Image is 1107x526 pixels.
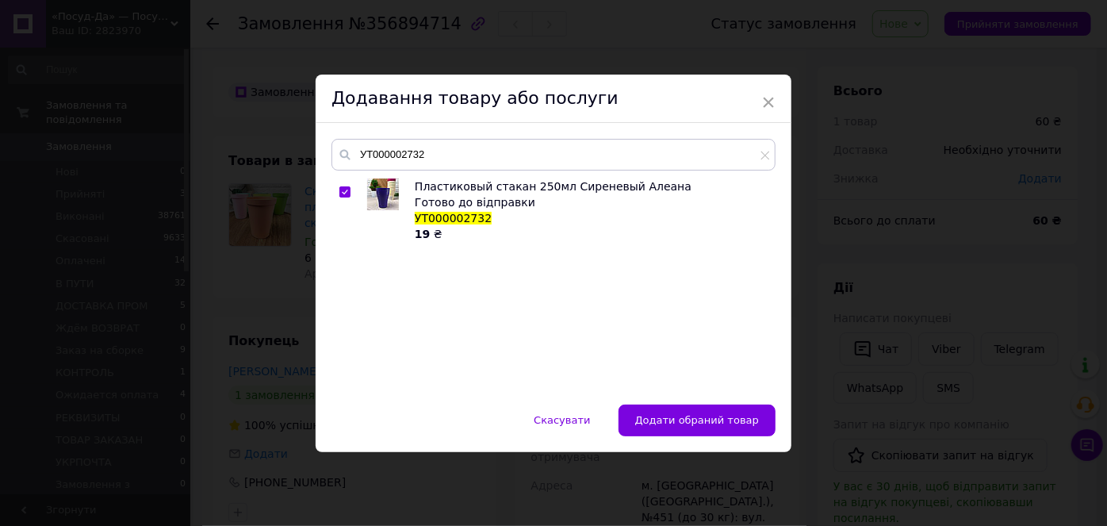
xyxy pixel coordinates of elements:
span: Додати обраний товар [635,414,759,426]
img: Пластиковый стакан 250мл Сиреневый Алеана [367,179,399,210]
button: Додати обраний товар [619,405,776,436]
b: 19 [415,228,430,240]
span: Пластиковый стакан 250мл Сиреневый Алеана [415,180,691,193]
button: Скасувати [517,405,607,436]
span: УТ000002732 [415,212,492,225]
span: Скасувати [534,414,590,426]
div: Готово до відправки [415,194,767,210]
div: ₴ [415,226,767,242]
input: Пошук за товарами та послугами [331,139,776,171]
div: Додавання товару або послуги [316,75,791,123]
span: × [761,89,776,116]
